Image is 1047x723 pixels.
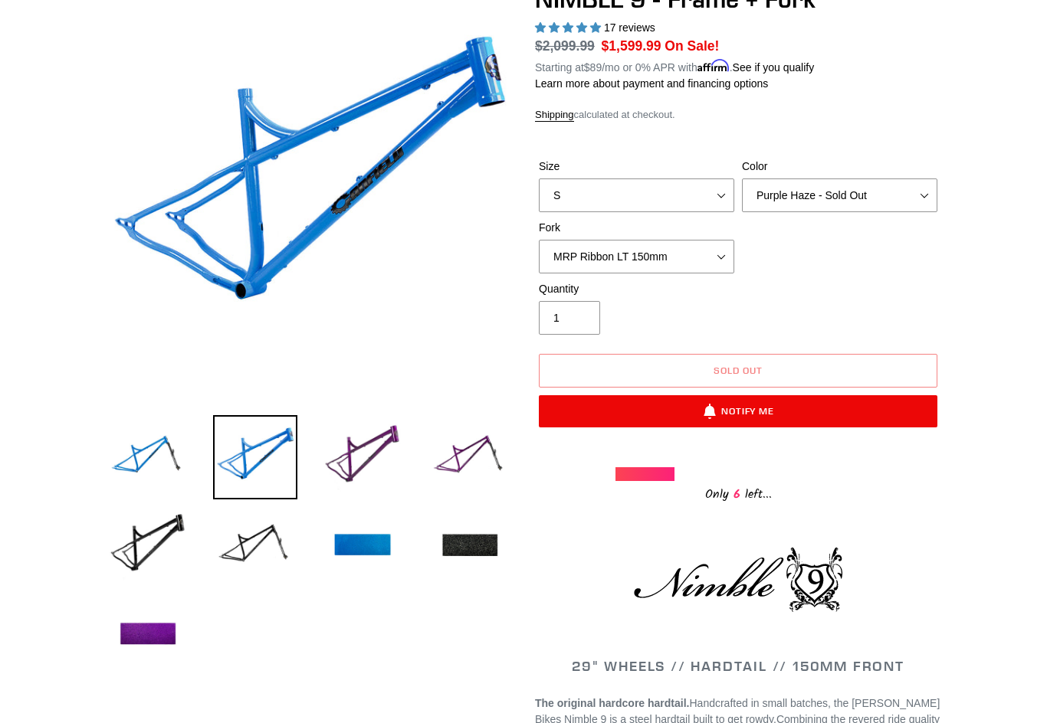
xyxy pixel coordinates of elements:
strong: The original hardcore hardtail. [535,697,689,709]
label: Size [539,159,734,175]
div: Only left... [615,481,861,505]
img: Load image into Gallery viewer, NIMBLE 9 - Frame + Fork [320,415,405,499]
span: $89 [584,61,602,74]
s: $2,099.99 [535,38,595,54]
label: Fork [539,220,734,236]
button: Sold out [539,354,937,388]
label: Quantity [539,281,734,297]
img: Load image into Gallery viewer, NIMBLE 9 - Frame + Fork [428,504,512,588]
img: Load image into Gallery viewer, NIMBLE 9 - Frame + Fork [106,415,190,499]
span: 6 [729,485,745,504]
span: On Sale! [665,36,719,56]
img: Load image into Gallery viewer, NIMBLE 9 - Frame + Fork [106,593,190,677]
a: See if you qualify - Learn more about Affirm Financing (opens in modal) [733,61,815,74]
a: Shipping [535,109,574,122]
img: Load image into Gallery viewer, NIMBLE 9 - Frame + Fork [213,415,297,499]
span: $1,599.99 [602,38,661,54]
span: Sold out [714,365,763,376]
span: 29" WHEELS // HARDTAIL // 150MM FRONT [572,657,904,675]
p: Starting at /mo or 0% APR with . [535,56,814,76]
span: 4.88 stars [535,21,604,34]
span: Affirm [697,59,730,72]
a: Learn more about payment and financing options [535,77,768,90]
button: Notify Me [539,395,937,427]
img: Load image into Gallery viewer, NIMBLE 9 - Frame + Fork [320,504,405,588]
img: Load image into Gallery viewer, NIMBLE 9 - Frame + Fork [213,504,297,588]
img: Load image into Gallery viewer, NIMBLE 9 - Frame + Fork [428,415,512,499]
span: 17 reviews [604,21,655,34]
img: Load image into Gallery viewer, NIMBLE 9 - Frame + Fork [106,504,190,588]
label: Color [742,159,937,175]
div: calculated at checkout. [535,107,941,123]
